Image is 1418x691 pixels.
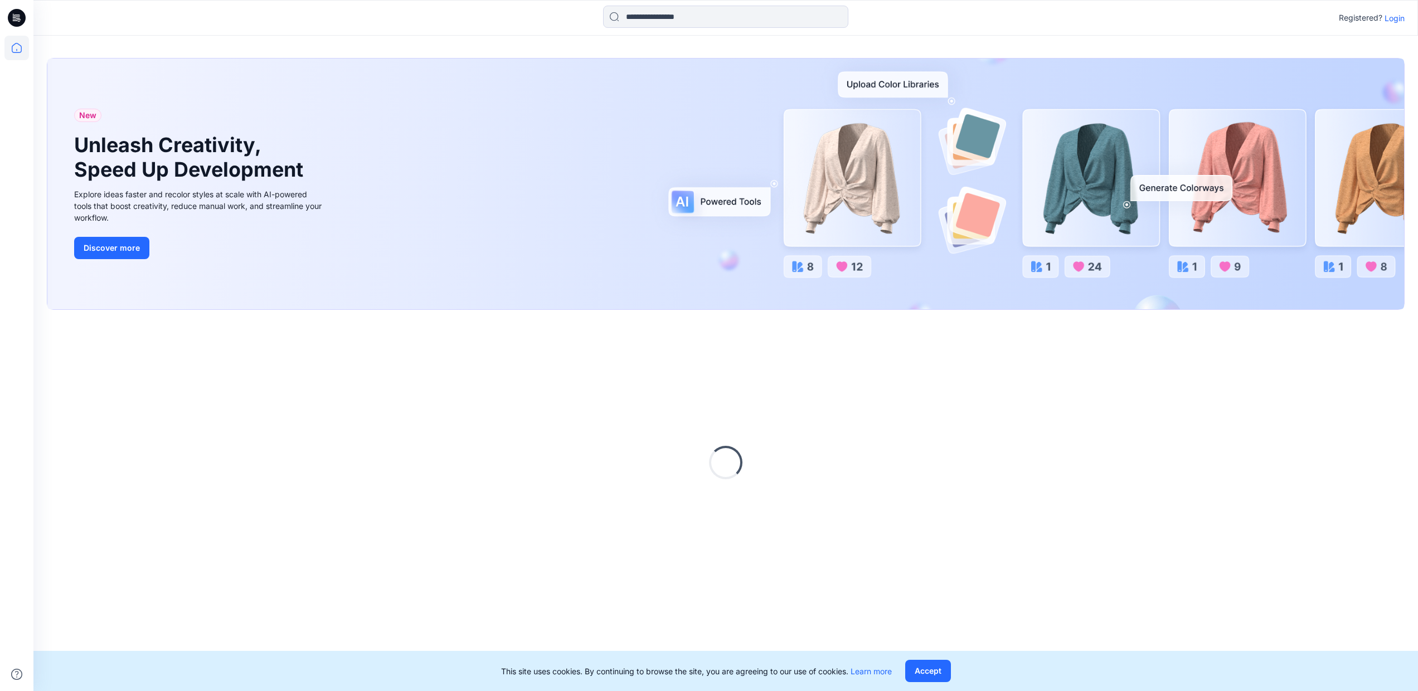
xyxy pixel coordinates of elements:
[1339,11,1382,25] p: Registered?
[74,237,149,259] button: Discover more
[501,665,892,677] p: This site uses cookies. By continuing to browse the site, you are agreeing to our use of cookies.
[74,237,325,259] a: Discover more
[74,188,325,223] div: Explore ideas faster and recolor styles at scale with AI-powered tools that boost creativity, red...
[1385,12,1405,24] p: Login
[79,109,96,122] span: New
[851,666,892,676] a: Learn more
[74,133,308,181] h1: Unleash Creativity, Speed Up Development
[905,660,951,682] button: Accept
